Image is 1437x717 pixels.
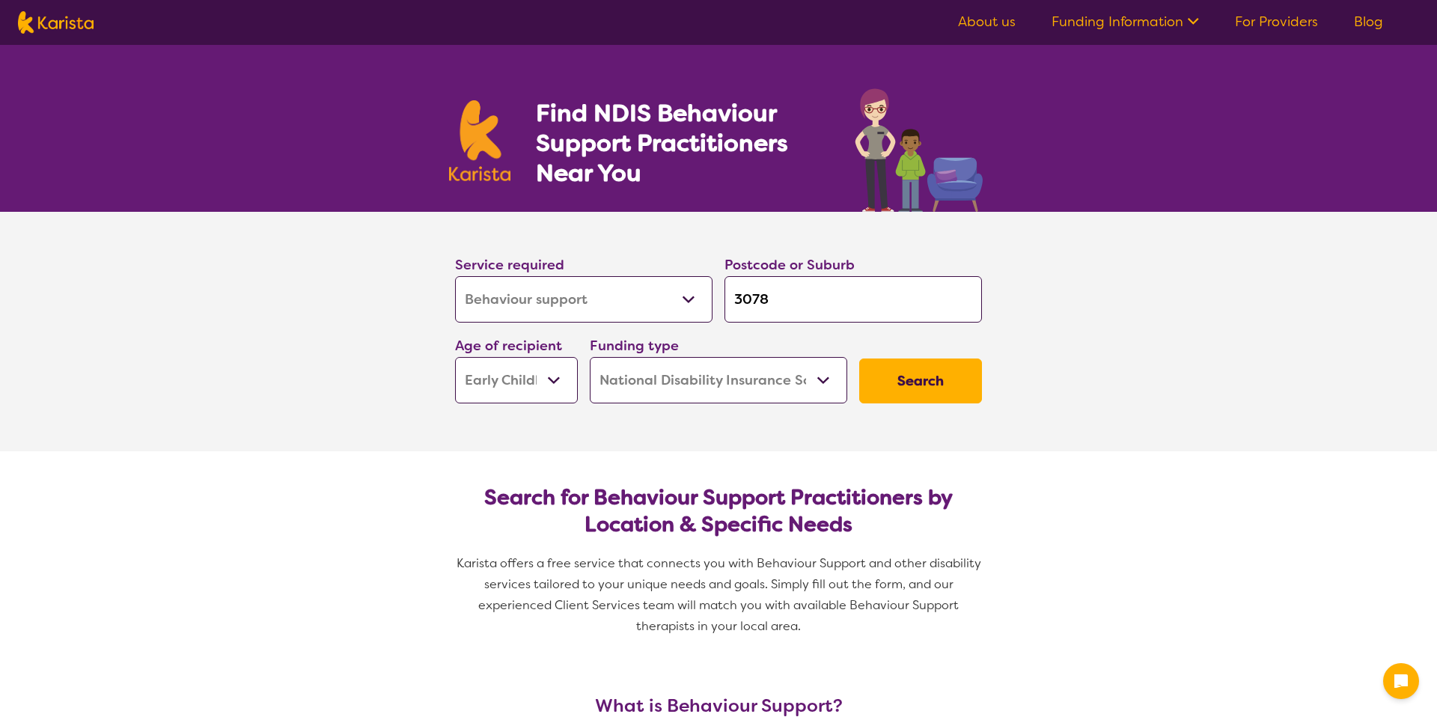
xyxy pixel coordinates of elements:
img: Karista logo [18,11,94,34]
a: About us [958,13,1016,31]
a: Funding Information [1052,13,1199,31]
h3: What is Behaviour Support? [449,695,988,716]
img: Karista logo [449,100,510,181]
a: Blog [1354,13,1383,31]
input: Type [724,276,982,323]
label: Service required [455,256,564,274]
h1: Find NDIS Behaviour Support Practitioners Near You [536,98,826,188]
label: Age of recipient [455,337,562,355]
p: Karista offers a free service that connects you with Behaviour Support and other disability servi... [449,553,988,637]
button: Search [859,358,982,403]
a: For Providers [1235,13,1318,31]
label: Funding type [590,337,679,355]
h2: Search for Behaviour Support Practitioners by Location & Specific Needs [467,484,970,538]
img: behaviour-support [851,81,988,212]
label: Postcode or Suburb [724,256,855,274]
